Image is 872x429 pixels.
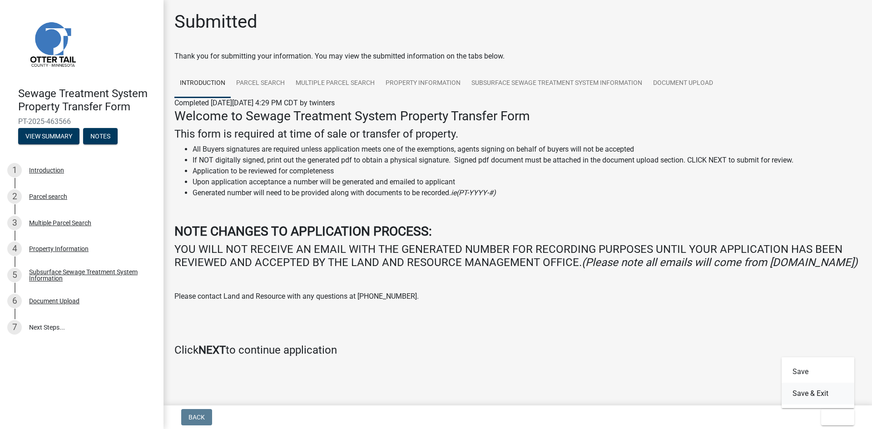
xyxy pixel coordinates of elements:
[193,155,861,166] li: If NOT digitally signed, print out the generated pdf to obtain a physical signature. Signed pdf d...
[198,344,226,356] strong: NEXT
[193,144,861,155] li: All Buyers signatures are required unless application meets one of the exemptions, agents signing...
[18,133,79,140] wm-modal-confirm: Summary
[83,128,118,144] button: Notes
[29,220,91,226] div: Multiple Parcel Search
[782,383,854,404] button: Save & Exit
[18,87,156,113] h4: Sewage Treatment System Property Transfer Form
[193,187,861,198] li: Generated number will need to be provided along with documents to be recorded.
[782,357,854,408] div: Exit
[7,242,22,256] div: 4
[174,224,432,239] strong: NOTE CHANGES TO APPLICATION PROCESS:
[188,414,205,421] span: Back
[29,193,67,200] div: Parcel search
[7,294,22,308] div: 6
[821,409,854,425] button: Exit
[828,414,842,421] span: Exit
[18,10,86,78] img: Otter Tail County, Minnesota
[18,128,79,144] button: View Summary
[29,269,149,281] div: Subsurface Sewage Treatment System Information
[466,69,648,98] a: Subsurface Sewage Treatment System Information
[7,268,22,282] div: 5
[231,69,290,98] a: Parcel search
[7,163,22,178] div: 1
[7,320,22,335] div: 7
[290,69,380,98] a: Multiple Parcel Search
[174,11,258,33] h1: Submitted
[174,108,861,124] h3: Welcome to Sewage Treatment System Property Transfer Form
[7,189,22,204] div: 2
[181,409,212,425] button: Back
[582,256,857,269] i: (Please note all emails will come from [DOMAIN_NAME])
[451,188,496,197] i: ie(PT-YYYY-#)
[83,133,118,140] wm-modal-confirm: Notes
[174,243,861,269] h4: YOU WILL NOT RECEIVE AN EMAIL WITH THE GENERATED NUMBER FOR RECORDING PURPOSES UNTIL YOUR APPLICA...
[193,177,861,187] li: Upon application acceptance a number will be generated and emailed to applicant
[174,291,861,302] p: Please contact Land and Resource with any questions at [PHONE_NUMBER].
[174,344,861,357] h4: Click to continue application
[29,167,64,173] div: Introduction
[648,69,718,98] a: Document Upload
[174,128,861,141] h4: This form is required at time of sale or transfer of property.
[174,51,861,62] div: Thank you for submitting your information. You may view the submitted information on the tabs below.
[380,69,466,98] a: Property Information
[29,298,79,304] div: Document Upload
[7,216,22,230] div: 3
[18,117,145,126] span: PT-2025-463566
[174,69,231,98] a: Introduction
[193,166,861,177] li: Application to be reviewed for completeness
[29,246,89,252] div: Property Information
[782,361,854,383] button: Save
[174,99,335,107] span: Completed [DATE][DATE] 4:29 PM CDT by twinters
